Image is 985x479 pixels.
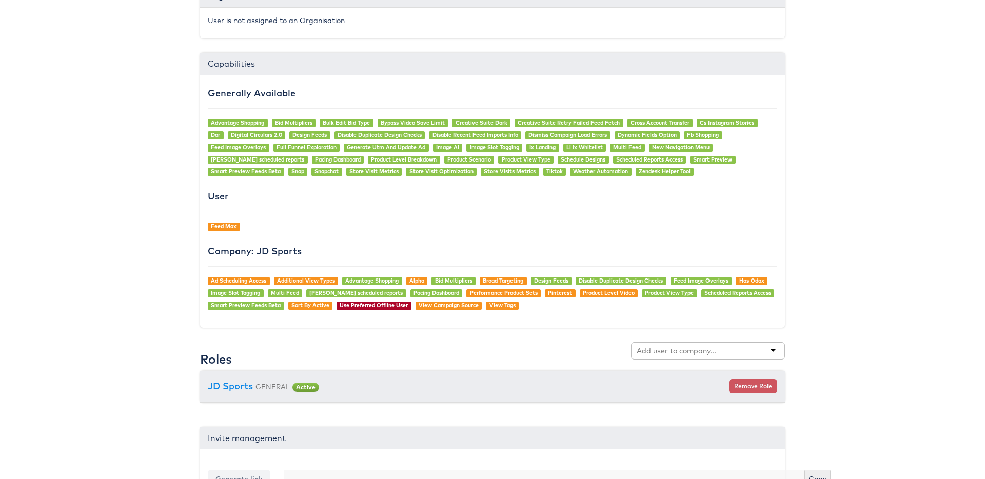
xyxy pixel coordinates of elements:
a: Feed Image Overlays [674,277,728,284]
a: Schedule Designs [561,156,605,163]
a: Snap [291,168,304,175]
a: Bid Multipliers [435,277,472,284]
a: Feed Max [211,223,237,230]
a: Pacing Dashboard [413,289,459,296]
div: Capabilities [200,53,785,75]
a: Product Scenario [447,156,491,163]
a: Design Feeds [292,131,327,138]
a: Cross Account Transfer [631,119,689,126]
a: Smart Preview Feeds Beta [211,302,281,309]
a: Weather Automation [573,168,628,175]
a: Store Visit Metrics [349,168,399,175]
a: Use Preferred Offline User [340,302,408,309]
a: Scheduled Reports Access [704,289,771,296]
a: Dar [211,131,220,138]
a: Multi Feed [613,144,641,151]
h4: Company: JD Sports [208,246,777,256]
a: Image AI [436,144,459,151]
a: Dismiss Campaign Load Errors [528,131,607,138]
a: Ix Landing [529,144,556,151]
a: Image Slot Tagging [470,144,519,151]
a: Advantage Shopping [211,119,264,126]
a: [PERSON_NAME] scheduled reports [211,156,304,163]
h3: Roles [200,352,232,366]
a: Additional View Types [277,277,335,284]
a: Bulk Edit Bid Type [323,119,370,126]
a: Digital Circulars 2.0 [231,131,282,138]
a: Store Visit Optimization [409,168,474,175]
a: Creative Suite Dark [456,119,507,126]
a: Snapchat [314,168,339,175]
div: Invite management [200,427,785,450]
a: Sort By Active [291,302,329,309]
a: Pacing Dashboard [315,156,361,163]
a: Dynamic Fields Option [618,131,677,138]
a: Advantage Shopping [345,277,399,284]
a: Tiktok [546,168,563,175]
a: Image Slot Tagging [211,289,260,296]
a: Li Ix Whitelist [566,144,603,151]
a: Feed Image Overlays [211,144,266,151]
a: View Tags [489,302,516,309]
a: View Campaign Source [419,302,479,309]
a: Multi Feed [271,289,299,296]
a: Disable Duplicate Design Checks [579,277,663,284]
a: Product View Type [645,289,694,296]
a: Product Level Breakdown [371,156,437,163]
a: JD Sports [208,380,253,392]
a: Disable Duplicate Design Checks [338,131,422,138]
a: Full Funnel Exploration [277,144,337,151]
a: Generate Utm And Update Ad [347,144,425,151]
a: Cs Instagram Stories [700,119,754,126]
h4: User [208,191,777,202]
a: Smart Preview [693,156,732,163]
a: Creative Suite Retry Failed Feed Fetch [518,119,620,126]
span: Active [292,383,319,392]
a: Pinterest [548,289,572,296]
a: Broad Targeting [483,277,523,284]
a: Product Level Video [583,289,635,296]
a: Scheduled Reports Access [616,156,683,163]
a: Smart Preview Feeds Beta [211,168,281,175]
a: Disable Recent Feed Imports Info [432,131,518,138]
h4: Generally Available [208,88,777,98]
a: Bid Multipliers [275,119,312,126]
a: New Navigation Menu [652,144,710,151]
a: Product View Type [502,156,550,163]
input: Add user to company... [637,346,718,356]
small: GENERAL [255,382,290,391]
a: Zendesk Helper Tool [639,168,691,175]
button: Remove Role [729,379,777,393]
a: Performance Product Sets [470,289,538,296]
p: User is not assigned to an Organisation [208,15,777,26]
a: Design Feeds [534,277,568,284]
a: Bypass Video Save Limit [381,119,445,126]
a: Has Odax [739,277,764,284]
a: Fb Shopping [687,131,719,138]
a: Ad Scheduling Access [211,277,266,284]
a: [PERSON_NAME] scheduled reports [309,289,403,296]
a: Store Visits Metrics [484,168,536,175]
a: Alpha [409,277,424,284]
